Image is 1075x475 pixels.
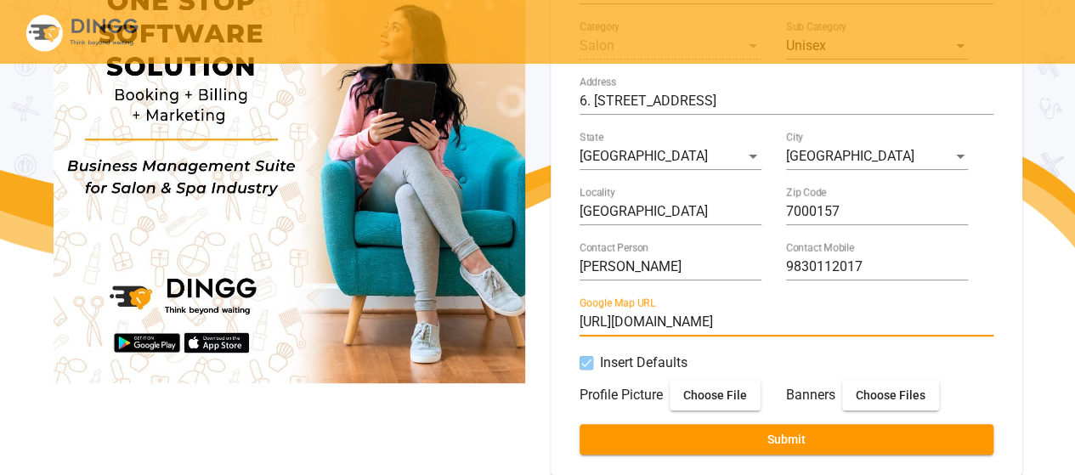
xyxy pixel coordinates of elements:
span: Choose Files [856,388,925,402]
mat-label: Banners [786,387,835,403]
mat-label: Profile Picture [580,387,663,403]
span: Submit [767,433,806,446]
button: Submit [580,424,993,455]
span: [GEOGRAPHIC_DATA] [786,148,914,164]
span: [GEOGRAPHIC_DATA] [580,148,708,164]
span: Insert Defaults [600,353,687,373]
button: Choose Files [842,380,939,410]
span: Choose File [683,388,747,402]
button: Choose File [670,380,761,410]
